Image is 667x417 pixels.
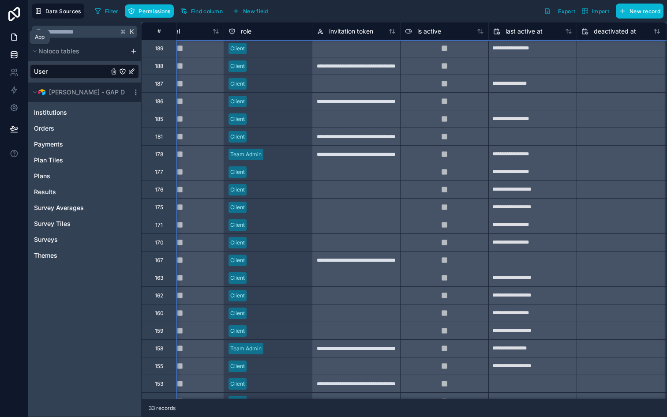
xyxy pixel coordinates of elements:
[630,8,660,15] span: New record
[155,80,163,87] div: 187
[230,45,245,53] div: Client
[191,8,223,15] span: Find column
[616,4,663,19] button: New record
[612,4,663,19] a: New record
[125,4,173,18] button: Permissions
[230,133,245,141] div: Client
[230,62,245,70] div: Client
[155,310,164,317] div: 160
[155,204,163,211] div: 175
[129,29,135,35] span: K
[578,4,612,19] button: Import
[155,327,163,334] div: 159
[230,98,245,105] div: Client
[230,221,245,229] div: Client
[155,239,164,246] div: 170
[155,398,163,405] div: 152
[230,186,245,194] div: Client
[230,398,245,406] div: Client
[230,327,245,335] div: Client
[230,150,262,158] div: Team Admin
[155,133,163,140] div: 181
[230,380,245,388] div: Client
[230,345,262,353] div: Team Admin
[155,222,163,229] div: 171
[592,8,609,15] span: Import
[417,27,441,36] span: is active
[230,274,245,282] div: Client
[230,256,245,264] div: Client
[155,63,163,70] div: 188
[155,98,163,105] div: 186
[91,4,122,18] button: Filter
[155,363,163,370] div: 155
[230,362,245,370] div: Client
[139,8,170,15] span: Permissions
[230,292,245,300] div: Client
[230,239,245,247] div: Client
[155,116,163,123] div: 185
[125,4,177,18] a: Permissions
[155,257,163,264] div: 167
[230,115,245,123] div: Client
[149,405,176,412] span: 33 records
[105,8,119,15] span: Filter
[329,27,373,36] span: invitation token
[148,28,170,34] div: #
[594,27,636,36] span: deactivated at
[155,292,163,299] div: 162
[35,34,45,41] div: App
[155,345,163,352] div: 158
[155,169,163,176] div: 177
[541,4,578,19] button: Export
[230,203,245,211] div: Client
[230,80,245,88] div: Client
[155,380,163,387] div: 153
[155,274,163,282] div: 163
[155,45,163,52] div: 189
[558,8,575,15] span: Export
[230,309,245,317] div: Client
[229,4,271,18] button: New field
[241,27,251,36] span: role
[155,186,163,193] div: 176
[45,8,81,15] span: Data Sources
[32,4,84,19] button: Data Sources
[506,27,543,36] span: last active at
[243,8,268,15] span: New field
[155,151,163,158] div: 178
[177,4,226,18] button: Find column
[230,168,245,176] div: Client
